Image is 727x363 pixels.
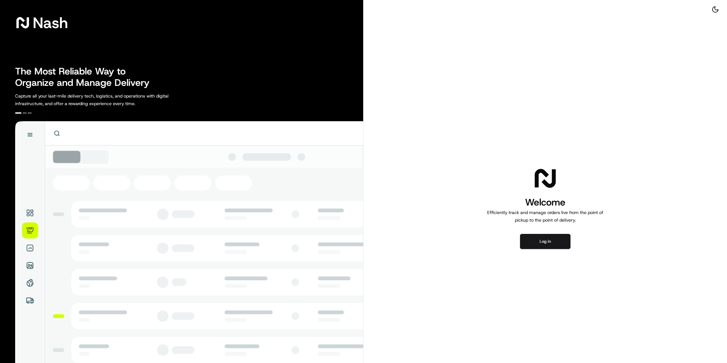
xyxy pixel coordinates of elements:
h1: Welcome [485,196,606,209]
h2: The Most Reliable Way to Organize and Manage Delivery [15,66,157,88]
span: Nash [33,16,68,29]
button: Log in [520,234,570,249]
p: Efficiently track and manage orders live from the point of pickup to the point of delivery. [485,209,606,224]
p: Capture all your last-mile delivery tech, logistics, and operations with digital infrastructure, ... [15,92,197,107]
